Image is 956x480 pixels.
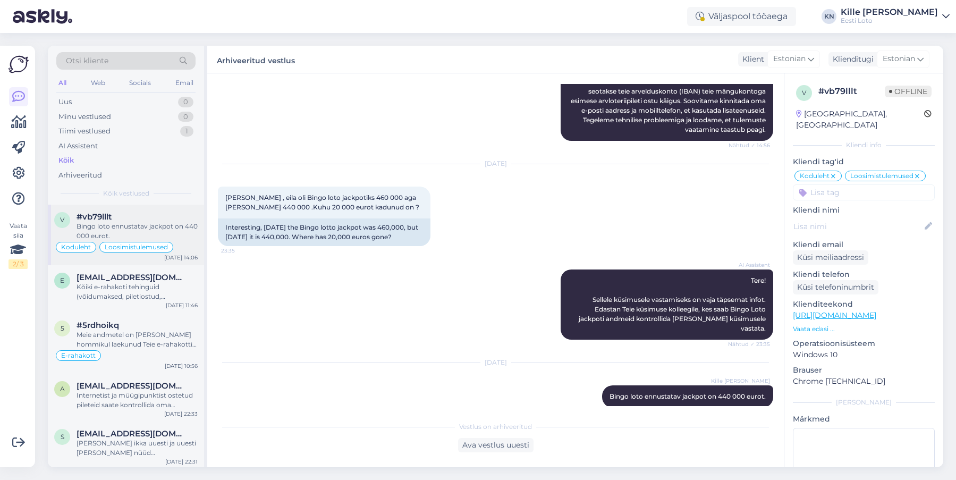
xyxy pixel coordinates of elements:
div: Tiimi vestlused [58,126,111,137]
div: AI Assistent [58,141,98,151]
p: Chrome [TECHNICAL_ID] [793,376,935,387]
div: Kõik [58,155,74,166]
label: Arhiveeritud vestlus [217,52,295,66]
p: Windows 10 [793,349,935,360]
div: [DATE] 22:33 [164,410,198,418]
span: Kille [PERSON_NAME] [711,377,770,385]
span: [PERSON_NAME] , eila oli Bingo loto jackpotiks 460 000 aga [PERSON_NAME] 440 000 .Kuhu 20 000 eur... [225,193,419,211]
div: [DATE] 10:56 [165,362,198,370]
div: 1 [180,126,193,137]
div: Arhiveeritud [58,170,102,181]
div: [DATE] [218,159,773,169]
a: Kille [PERSON_NAME]Eesti Loto [841,8,950,25]
p: Kliendi telefon [793,269,935,280]
p: Klienditeekond [793,299,935,310]
span: e [60,276,64,284]
input: Lisa nimi [793,221,923,232]
div: [DATE] 22:31 [165,458,198,466]
div: [PERSON_NAME] [793,398,935,407]
a: [URL][DOMAIN_NAME] [793,310,876,320]
span: savelin@gmail.com [77,429,187,439]
span: a [60,385,65,393]
span: Nähtud ✓ 23:35 [728,340,770,348]
div: [DATE] 14:06 [164,254,198,262]
div: Väljaspool tööaega [687,7,796,26]
p: Brauser [793,365,935,376]
span: Offline [885,86,932,97]
div: Kõiki e-rahakoti tehinguid (võidumaksed, piletiostud, sissemaksed, väljamaksed) näete enda mänguk... [77,282,198,301]
div: 2 / 3 [9,259,28,269]
div: Interesting, [DATE] the Bingo lotto jackpot was 460,000, but [DATE] it is 440,000. Where has 20,0... [218,218,430,246]
div: Email [173,76,196,90]
div: Klienditugi [828,54,874,65]
span: #vb79lllt [77,212,112,222]
div: Kliendi info [793,140,935,150]
div: Eesti Loto [841,16,938,25]
div: Vaata siia [9,221,28,269]
span: Loosimistulemused [105,244,168,250]
div: [GEOGRAPHIC_DATA], [GEOGRAPHIC_DATA] [796,108,924,131]
div: All [56,76,69,90]
span: v [60,216,64,224]
span: 23:35 [221,247,261,255]
span: 5 [61,324,64,332]
span: Estonian [773,53,806,65]
div: # vb79lllt [818,85,885,98]
span: E-rahakott [61,352,96,359]
span: Koduleht [61,244,91,250]
span: Otsi kliente [66,55,108,66]
div: Meie andmetel on [PERSON_NAME] hommikul laekunud Teie e-rahakotti 5€. Sissemakse peab toimuma läb... [77,330,198,349]
div: Internetist ja müügipunktist ostetud pileteid saate kontrollida oma mängukontol valikust “Minu pi... [77,391,198,410]
div: Uus [58,97,72,107]
span: endlakore48@gmail.com [77,273,187,282]
span: Vestlus on arhiveeritud [459,422,532,432]
div: Web [89,76,107,90]
p: Vaata edasi ... [793,324,935,334]
span: Estonian [883,53,915,65]
p: Märkmed [793,414,935,425]
span: Bingo loto ennustatav jackpot on 440 000 eurot. [610,392,766,400]
div: Klient [738,54,764,65]
img: Askly Logo [9,54,29,74]
span: s [61,433,64,441]
span: Nähtud ✓ 14:56 [729,141,770,149]
div: Socials [127,76,153,90]
div: Ava vestlus uuesti [458,438,534,452]
p: Kliendi nimi [793,205,935,216]
span: Kõik vestlused [103,189,149,198]
span: Koduleht [800,173,830,179]
div: [DATE] [218,358,773,367]
div: [PERSON_NAME] ikka uuesti ja uuesti [PERSON_NAME] nüüd [PERSON_NAME] aru, et vaatasin loosinumbre... [77,439,198,458]
p: Kliendi tag'id [793,156,935,167]
div: Küsi meiliaadressi [793,250,868,265]
div: 0 [178,97,193,107]
div: [DATE] 11:46 [166,301,198,309]
div: Minu vestlused [58,112,111,122]
div: 0 [178,112,193,122]
div: Kille [PERSON_NAME] [841,8,938,16]
div: Küsi telefoninumbrit [793,280,878,294]
p: Kliendi email [793,239,935,250]
p: Operatsioonisüsteem [793,338,935,349]
input: Lisa tag [793,184,935,200]
div: Bingo loto ennustatav jackpot on 440 000 eurot. [77,222,198,241]
div: KN [822,9,836,24]
span: v [802,89,806,97]
span: AI Assistent [730,261,770,269]
span: Loosimistulemused [850,173,913,179]
span: annaralas@gmail.com [77,381,187,391]
span: #5rdhoikq [77,321,119,330]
